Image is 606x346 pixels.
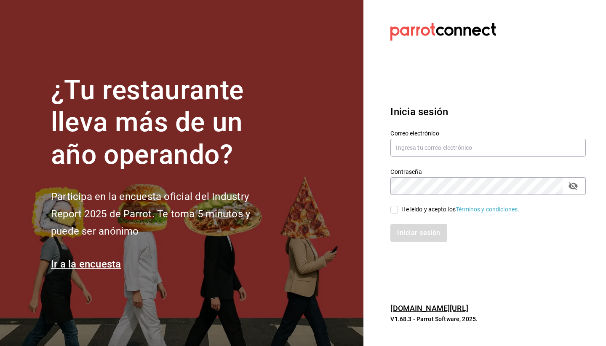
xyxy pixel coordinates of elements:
p: V1.68.3 - Parrot Software, 2025. [390,315,586,323]
input: Ingresa tu correo electrónico [390,139,586,157]
h1: ¿Tu restaurante lleva más de un año operando? [51,74,278,171]
div: He leído y acepto los [401,205,519,214]
a: Términos y condiciones. [456,206,519,213]
a: [DOMAIN_NAME][URL] [390,304,468,313]
a: Ir a la encuesta [51,258,121,270]
button: passwordField [566,179,580,193]
label: Contraseña [390,168,586,174]
h2: Participa en la encuesta oficial del Industry Report 2025 de Parrot. Te toma 5 minutos y puede se... [51,188,278,240]
label: Correo electrónico [390,130,586,136]
h3: Inicia sesión [390,104,586,119]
